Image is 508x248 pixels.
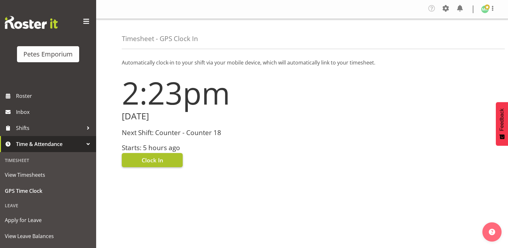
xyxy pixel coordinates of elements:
[2,183,95,199] a: GPS Time Clock
[122,111,298,121] h2: [DATE]
[16,107,93,117] span: Inbox
[122,35,198,42] h4: Timesheet - GPS Clock In
[122,75,298,110] h1: 2:23pm
[122,153,183,167] button: Clock In
[16,139,83,149] span: Time & Attendance
[122,129,298,136] h3: Next Shift: Counter - Counter 18
[5,215,91,225] span: Apply for Leave
[2,199,95,212] div: Leave
[142,156,163,164] span: Clock In
[5,231,91,241] span: View Leave Balances
[5,16,58,29] img: Rosterit website logo
[122,144,298,151] h3: Starts: 5 hours ago
[2,212,95,228] a: Apply for Leave
[499,108,505,131] span: Feedback
[496,102,508,146] button: Feedback - Show survey
[5,186,91,196] span: GPS Time Clock
[2,154,95,167] div: Timesheet
[122,59,482,66] p: Automatically clock-in to your shift via your mobile device, which will automatically link to you...
[481,5,489,13] img: melanie-richardson713.jpg
[23,49,73,59] div: Petes Emporium
[2,167,95,183] a: View Timesheets
[489,229,495,235] img: help-xxl-2.png
[5,170,91,180] span: View Timesheets
[2,228,95,244] a: View Leave Balances
[16,91,93,101] span: Roster
[16,123,83,133] span: Shifts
